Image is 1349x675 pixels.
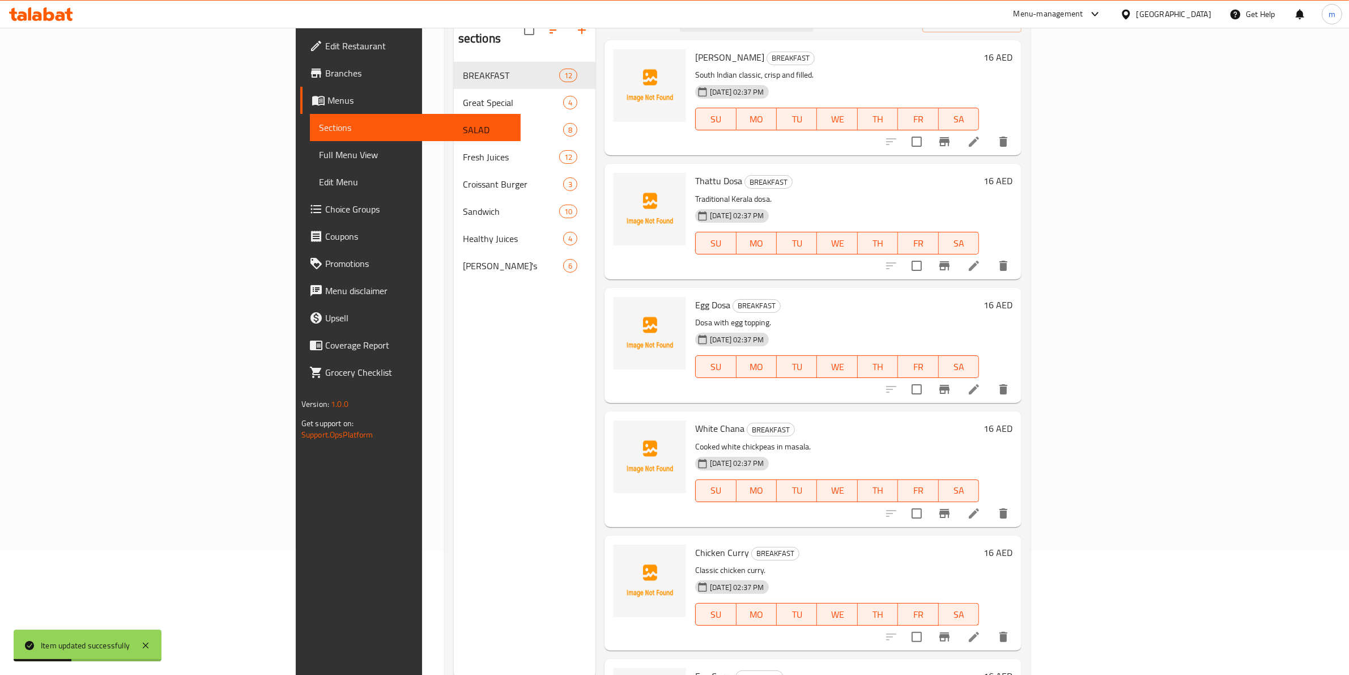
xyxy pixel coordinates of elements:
img: Egg Dosa [614,297,686,370]
div: items [559,150,577,164]
span: BREAKFAST [767,52,814,65]
div: Healthy Juices4 [454,225,596,252]
span: Menu disclaimer [325,284,512,298]
span: m [1329,8,1335,20]
span: SU [700,482,731,499]
span: 10 [560,206,577,217]
button: Branch-specific-item [931,623,958,651]
span: BREAKFAST [747,423,794,436]
span: White Chana [695,420,744,437]
button: delete [990,376,1017,403]
div: Great Special [463,96,563,109]
button: Branch-specific-item [931,252,958,279]
span: Sandwich [463,205,559,218]
span: Edit Restaurant [325,39,512,53]
span: [DATE] 02:37 PM [705,87,768,97]
span: WE [822,482,853,499]
button: TU [777,603,817,626]
span: WE [822,606,853,623]
span: Full Menu View [319,148,512,162]
div: [PERSON_NAME]'s6 [454,252,596,279]
span: Chicken Curry [695,544,749,561]
h2: Menu items [605,13,666,30]
button: SU [695,355,736,378]
span: Version: [301,397,329,411]
button: FR [898,479,938,502]
a: Sections [310,114,521,141]
span: 8 [564,125,577,135]
a: Edit menu item [967,135,981,148]
span: TU [781,606,812,623]
h6: 16 AED [984,173,1012,189]
button: Branch-specific-item [931,128,958,155]
span: [DATE] 02:37 PM [705,334,768,345]
span: [PERSON_NAME]'s [463,259,563,273]
button: delete [990,623,1017,651]
div: items [563,96,577,109]
span: WE [822,359,853,375]
span: SALAD [463,123,563,137]
span: Get support on: [301,416,354,431]
button: SA [939,108,979,130]
span: Croissant Burger [463,177,563,191]
span: 12 [560,70,577,81]
span: TH [862,111,893,128]
div: Healthy Juices [463,232,563,245]
a: Full Menu View [310,141,521,168]
span: Edit Menu [319,175,512,189]
button: FR [898,603,938,626]
img: White Chana [614,421,686,493]
div: Croissant Burger3 [454,171,596,198]
p: Dosa with egg topping. [695,316,979,330]
button: MO [737,479,777,502]
button: TU [777,232,817,254]
a: Menus [300,87,521,114]
div: Mojito's [463,259,563,273]
button: WE [817,108,857,130]
span: TH [862,482,893,499]
button: FR [898,108,938,130]
span: Select all sections [517,18,541,42]
a: Edit menu item [967,259,981,273]
button: TH [858,232,898,254]
span: BREAKFAST [745,176,792,189]
button: TU [777,108,817,130]
div: items [559,205,577,218]
div: items [563,177,577,191]
div: SALAD8 [454,116,596,143]
button: WE [817,603,857,626]
span: Menus [327,94,512,107]
button: SA [939,232,979,254]
img: Chicken Curry [614,545,686,617]
span: Select to update [905,377,929,401]
button: TU [777,479,817,502]
button: MO [737,232,777,254]
nav: Menu sections [454,57,596,284]
div: Menu-management [1014,7,1083,21]
button: TH [858,479,898,502]
button: Add section [568,16,595,44]
img: Thattu Dosa [614,173,686,245]
span: WE [822,235,853,252]
span: Select to update [905,625,929,649]
span: 12 [560,152,577,163]
button: MO [737,108,777,130]
span: Select to update [905,502,929,525]
span: Sections [319,121,512,134]
button: Branch-specific-item [931,500,958,527]
button: FR [898,355,938,378]
p: Cooked white chickpeas in masala. [695,440,979,454]
span: MO [741,482,772,499]
button: TH [858,355,898,378]
button: SU [695,603,736,626]
span: TH [862,235,893,252]
button: delete [990,128,1017,155]
div: BREAKFAST [751,547,799,561]
span: Choice Groups [325,202,512,216]
span: SU [700,359,731,375]
a: Coupons [300,223,521,250]
span: SA [943,359,974,375]
span: TU [781,359,812,375]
